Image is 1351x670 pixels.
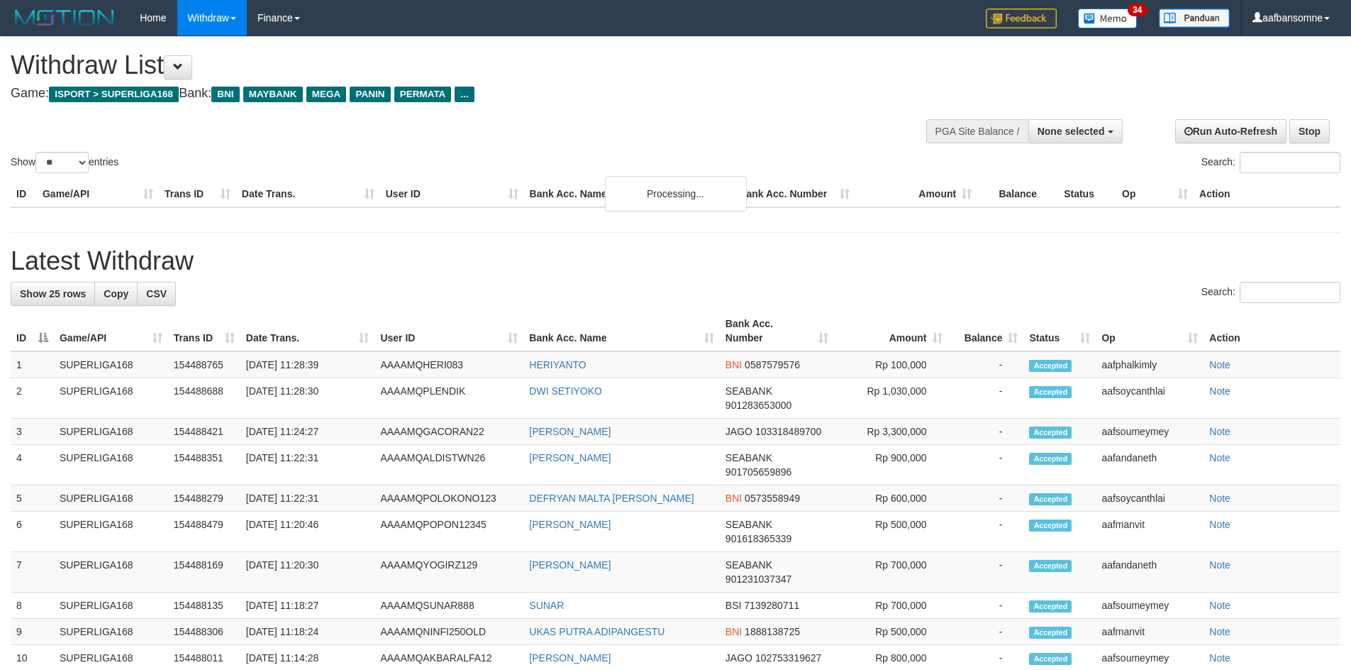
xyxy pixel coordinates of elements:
th: Status: activate to sort column ascending [1023,311,1096,351]
th: Bank Acc. Number: activate to sort column ascending [720,311,834,351]
th: Bank Acc. Name: activate to sort column ascending [523,311,720,351]
td: [DATE] 11:22:31 [240,445,375,485]
span: Copy 0573558949 to clipboard [745,493,800,504]
a: SUNAR [529,600,564,611]
td: [DATE] 11:24:27 [240,419,375,445]
td: [DATE] 11:28:39 [240,351,375,378]
td: Rp 500,000 [834,619,948,645]
th: Op [1116,181,1194,207]
span: ... [455,87,474,102]
a: [PERSON_NAME] [529,426,611,437]
td: aafmanvit [1096,512,1203,552]
a: [PERSON_NAME] [529,519,611,530]
th: Date Trans.: activate to sort column ascending [240,311,375,351]
th: Trans ID: activate to sort column ascending [168,311,240,351]
span: Copy 901231037347 to clipboard [725,573,791,585]
td: 4 [11,445,54,485]
td: [DATE] 11:22:31 [240,485,375,512]
a: Note [1209,626,1230,637]
td: SUPERLIGA168 [54,593,168,619]
span: JAGO [725,426,752,437]
td: aafsoycanthlai [1096,485,1203,512]
td: Rp 700,000 [834,552,948,593]
td: - [948,378,1024,419]
span: Accepted [1029,493,1072,505]
span: None selected [1038,126,1105,137]
button: None selected [1028,119,1123,143]
span: Copy 901705659896 to clipboard [725,466,791,478]
span: Accepted [1029,560,1072,572]
th: Bank Acc. Name [524,181,734,207]
a: Note [1209,426,1230,437]
span: Accepted [1029,627,1072,639]
td: Rp 1,030,000 [834,378,948,419]
td: 154488351 [168,445,240,485]
td: 1 [11,351,54,378]
td: aafphalkimly [1096,351,1203,378]
td: 154488135 [168,593,240,619]
a: Note [1209,559,1230,571]
span: 34 [1128,4,1147,16]
td: AAAAMQNINFI250OLD [374,619,523,645]
td: aafsoumeymey [1096,419,1203,445]
td: 154488306 [168,619,240,645]
span: Accepted [1029,427,1072,439]
td: Rp 500,000 [834,512,948,552]
td: aafandaneth [1096,445,1203,485]
a: HERIYANTO [529,359,586,370]
td: - [948,619,1024,645]
th: Trans ID [159,181,236,207]
td: SUPERLIGA168 [54,512,168,552]
label: Show entries [11,152,118,173]
th: ID: activate to sort column descending [11,311,54,351]
span: MEGA [306,87,347,102]
th: User ID: activate to sort column ascending [374,311,523,351]
td: - [948,351,1024,378]
td: [DATE] 11:28:30 [240,378,375,419]
td: Rp 900,000 [834,445,948,485]
a: Note [1209,493,1230,504]
a: Note [1209,385,1230,397]
a: [PERSON_NAME] [529,652,611,664]
img: Feedback.jpg [986,9,1057,28]
span: Accepted [1029,600,1072,613]
span: PANIN [350,87,390,102]
td: 8 [11,593,54,619]
span: BSI [725,600,742,611]
span: Copy 901283653000 to clipboard [725,400,791,411]
td: AAAAMQPLENDIK [374,378,523,419]
span: ISPORT > SUPERLIGA168 [49,87,179,102]
a: Show 25 rows [11,282,95,306]
td: SUPERLIGA168 [54,619,168,645]
th: Bank Acc. Number [733,181,855,207]
a: Note [1209,452,1230,463]
span: MAYBANK [243,87,303,102]
td: 154488421 [168,419,240,445]
span: SEABANK [725,385,772,397]
img: Button%20Memo.svg [1078,9,1138,28]
td: - [948,419,1024,445]
td: - [948,445,1024,485]
td: 5 [11,485,54,512]
td: 7 [11,552,54,593]
td: SUPERLIGA168 [54,445,168,485]
th: Amount: activate to sort column ascending [834,311,948,351]
span: Accepted [1029,453,1072,465]
td: 3 [11,419,54,445]
span: BNI [725,359,742,370]
td: AAAAMQPOPON12345 [374,512,523,552]
a: [PERSON_NAME] [529,559,611,571]
td: aafsoumeymey [1096,593,1203,619]
td: [DATE] 11:18:27 [240,593,375,619]
a: DEFRYAN MALTA [PERSON_NAME] [529,493,694,504]
td: - [948,512,1024,552]
label: Search: [1201,282,1340,303]
img: MOTION_logo.png [11,7,118,28]
td: 2 [11,378,54,419]
td: SUPERLIGA168 [54,351,168,378]
td: 154488765 [168,351,240,378]
td: 9 [11,619,54,645]
td: aafandaneth [1096,552,1203,593]
span: Show 25 rows [20,288,86,300]
span: Copy 0587579576 to clipboard [745,359,800,370]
